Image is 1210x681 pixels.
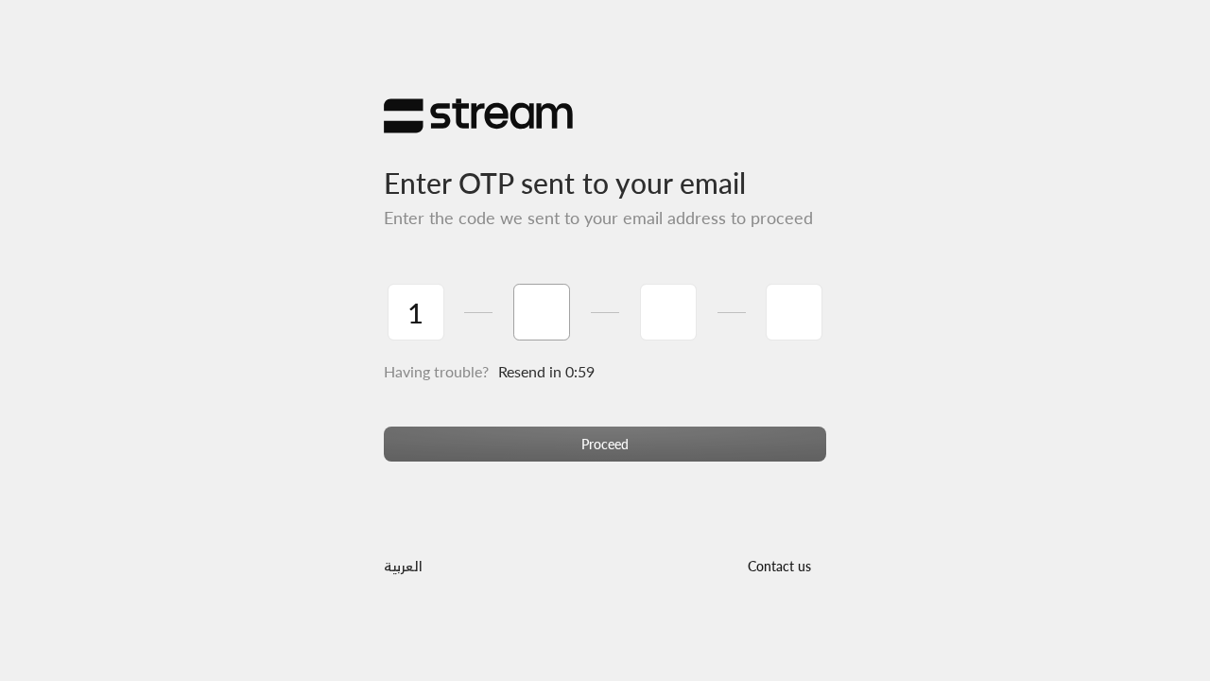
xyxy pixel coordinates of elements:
[384,208,826,229] h5: Enter the code we sent to your email address to proceed
[384,362,489,380] span: Having trouble?
[384,548,423,583] a: العربية
[498,362,595,380] span: Resend in 0:59
[732,558,826,574] a: Contact us
[732,548,826,583] button: Contact us
[384,97,573,134] img: Stream Logo
[384,134,826,200] h3: Enter OTP sent to your email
